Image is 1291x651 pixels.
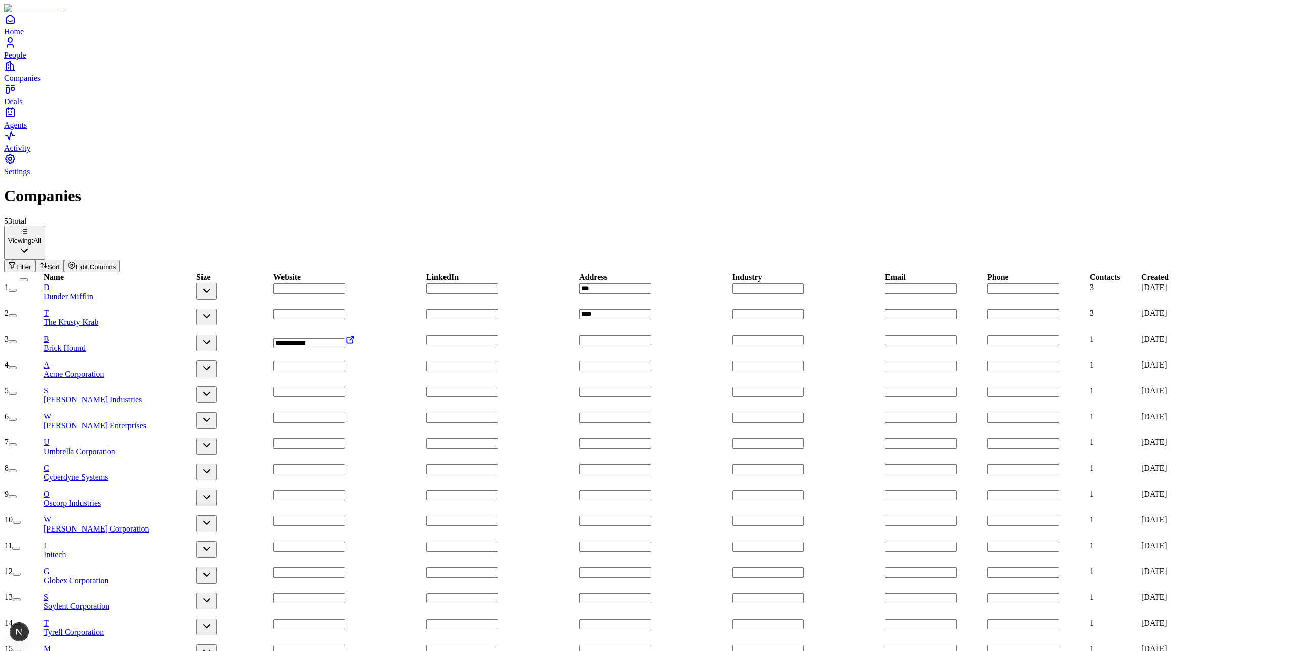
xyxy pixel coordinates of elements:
h1: Companies [4,187,1287,206]
a: TThe Krusty Krab [44,309,195,327]
span: 1 [5,283,9,292]
div: Name [44,273,64,282]
span: [DATE] [1141,360,1167,369]
span: 1 [1090,490,1094,498]
span: 1 [1090,360,1094,369]
img: Item Brain Logo [4,4,66,13]
div: Contacts [1090,273,1120,282]
span: Cyberdyne Systems [44,473,108,481]
a: SSoylent Corporation [44,593,195,611]
a: Companies [4,60,1287,83]
span: [PERSON_NAME] Corporation [44,524,149,533]
span: [DATE] [1141,515,1167,524]
span: The Krusty Krab [44,318,98,327]
a: DDunder Mifflin [44,283,195,301]
span: 1 [1090,464,1094,472]
span: Settings [4,167,30,176]
span: 1 [1090,593,1094,601]
a: AAcme Corporation [44,360,195,379]
span: [DATE] [1141,490,1167,498]
span: Soylent Corporation [44,602,109,611]
a: UUmbrella Corporation [44,438,195,456]
a: Home [4,13,1287,36]
div: Created [1141,273,1169,282]
span: Tyrell Corporation [44,628,104,636]
div: Industry [732,273,762,282]
span: 1 [1090,567,1094,576]
span: 3 [1090,309,1094,317]
span: 1 [1090,335,1094,343]
div: S [44,386,195,395]
span: [DATE] [1141,283,1167,292]
div: 53 total [4,217,1287,226]
a: Agents [4,106,1287,129]
a: GGlobex Corporation [44,567,195,585]
span: 1 [1090,386,1094,395]
div: T [44,619,195,628]
span: 10 [5,515,13,524]
span: Sort [48,263,60,271]
span: People [4,51,26,59]
span: Filter [16,263,31,271]
span: Initech [44,550,66,559]
span: [DATE] [1141,464,1167,472]
span: Globex Corporation [44,576,108,585]
span: [PERSON_NAME] Enterprises [44,421,146,430]
span: 2 [5,309,9,317]
span: Companies [4,74,41,83]
span: 1 [1090,619,1094,627]
a: People [4,36,1287,59]
a: CCyberdyne Systems [44,464,195,482]
a: Settings [4,153,1287,176]
span: [DATE] [1141,541,1167,550]
div: Address [579,273,608,282]
span: 11 [5,541,12,550]
span: 3 [5,335,9,343]
span: Dunder Mifflin [44,292,93,301]
span: Edit Columns [76,263,116,271]
a: Activity [4,130,1287,152]
a: OOscorp Industries [44,490,195,508]
a: W[PERSON_NAME] Enterprises [44,412,195,430]
span: 8 [5,464,9,472]
span: Home [4,27,24,36]
div: A [44,360,195,370]
a: W[PERSON_NAME] Corporation [44,515,195,534]
span: [DATE] [1141,567,1167,576]
div: G [44,567,195,576]
span: [PERSON_NAME] Industries [44,395,142,404]
span: [DATE] [1141,386,1167,395]
div: C [44,464,195,473]
span: [DATE] [1141,438,1167,446]
span: 5 [5,386,9,395]
span: 9 [5,490,9,498]
span: 1 [1090,438,1094,446]
a: IInitech [44,541,195,559]
a: Deals [4,83,1287,106]
button: Sort [35,260,64,272]
a: S[PERSON_NAME] Industries [44,386,195,404]
div: W [44,412,195,421]
div: LinkedIn [426,273,459,282]
div: T [44,309,195,318]
span: 1 [1090,412,1094,421]
a: TTyrell Corporation [44,619,195,637]
div: S [44,593,195,602]
div: B [44,335,195,344]
div: Website [273,273,301,282]
span: 14 [5,619,13,627]
span: Umbrella Corporation [44,447,115,456]
div: Size [196,273,211,282]
span: Oscorp Industries [44,499,101,507]
span: 1 [1090,515,1094,524]
span: [DATE] [1141,619,1167,627]
span: 3 [1090,283,1094,292]
span: 13 [5,593,13,601]
div: W [44,515,195,524]
span: [DATE] [1141,412,1167,421]
span: [DATE] [1141,593,1167,601]
a: BBrick Hound [44,335,195,353]
div: Viewing: [8,237,41,245]
span: Acme Corporation [44,370,104,378]
button: Filter [4,260,35,272]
